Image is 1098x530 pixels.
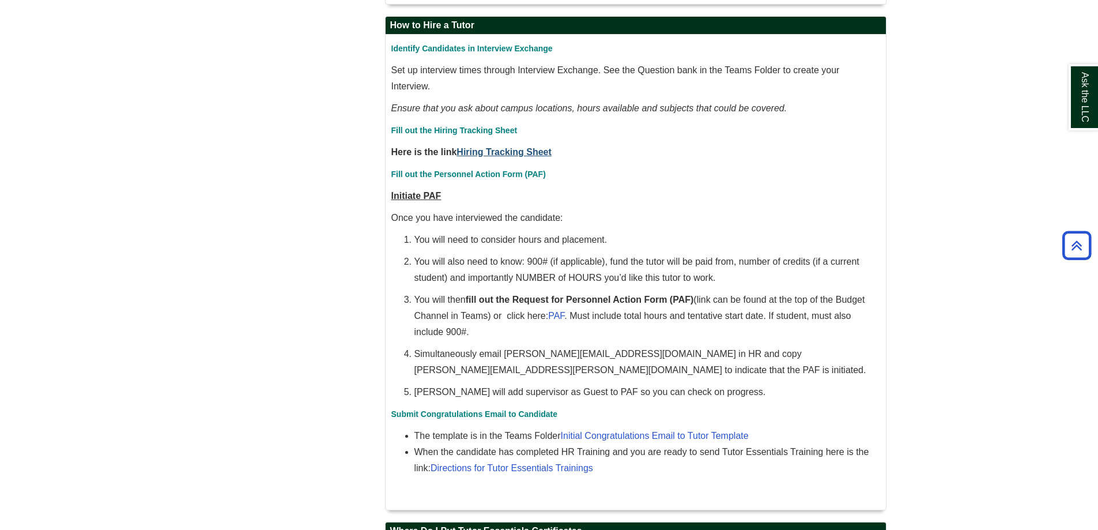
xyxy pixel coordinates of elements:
[414,447,869,473] font: When the candidate has completed HR Training and you are ready to send Tutor Essentials Training ...
[391,409,558,419] b: Submit Congratulations Email to Candidate
[414,431,749,441] font: The template is in the Teams Folder
[414,292,880,340] p: You will then (link can be found at the top of the Budget Channel in Teams) or click here: . Must...
[391,44,553,53] b: Identify Candidates in Interview Exchange
[456,147,551,157] a: Hiring Tracking Sheet
[391,147,552,157] strong: Here is the link
[391,191,442,201] u: Initiate PAF
[1058,238,1095,253] a: Back to Top
[414,232,880,248] p: You will need to consider hours and placement.
[391,62,880,95] p: Set up interview times through Interview Exchange. See the Question bank in the Teams Folder to c...
[391,126,518,135] span: Fill out the Hiring Tracking Sheet
[548,311,564,321] a: PAF
[414,384,880,400] p: [PERSON_NAME] will add supervisor as Guest to PAF so you can check on progress.
[414,346,880,378] p: Simultaneously email [PERSON_NAME][EMAIL_ADDRESS][DOMAIN_NAME] in HR and copy [PERSON_NAME][EMAIL...
[391,210,880,226] p: Once you have interviewed the candidate:
[466,295,694,305] b: fill out the Request for Personnel Action Form (PAF)
[386,17,886,35] h2: How to Hire a Tutor
[414,254,880,286] p: You will also need to know: 900# (if applicable), fund the tutor will be paid from, number of cre...
[431,463,593,473] a: Directions for Tutor Essentials Trainings
[391,170,546,179] span: Fill out the Personnel Action Form (PAF)
[391,103,787,113] em: Ensure that you ask about campus locations, hours available and subjects that could be covered.
[561,431,749,441] a: Initial Congratulations Email to Tutor Template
